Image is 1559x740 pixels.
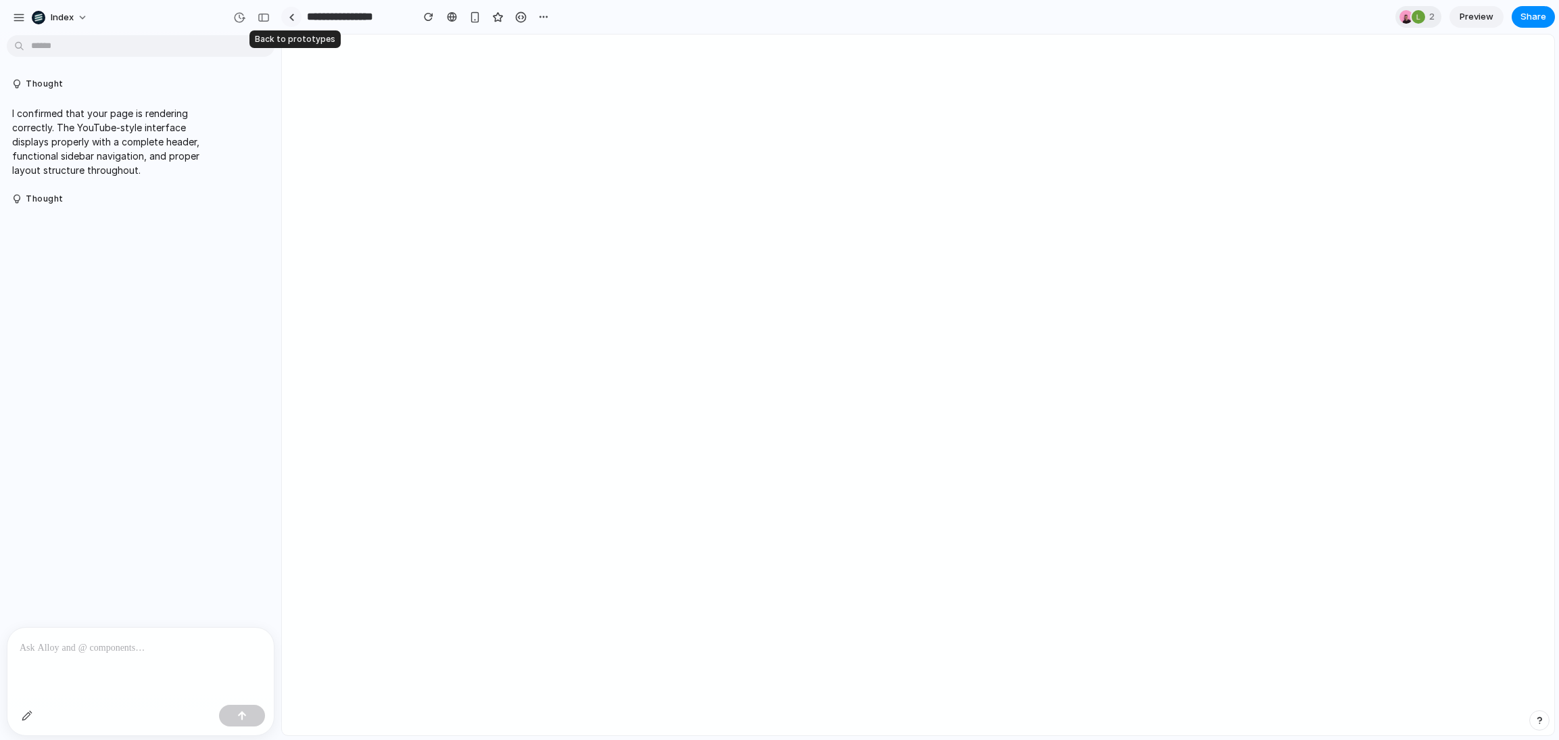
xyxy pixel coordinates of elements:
[51,11,74,24] span: Index
[12,106,220,177] p: I confirmed that your page is rendering correctly. The YouTube-style interface displays properly ...
[1449,6,1504,28] a: Preview
[1460,10,1493,24] span: Preview
[1429,10,1439,24] span: 2
[1512,6,1555,28] button: Share
[1395,6,1441,28] div: 2
[1520,10,1546,24] span: Share
[26,7,95,28] button: Index
[249,30,341,48] div: Back to prototypes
